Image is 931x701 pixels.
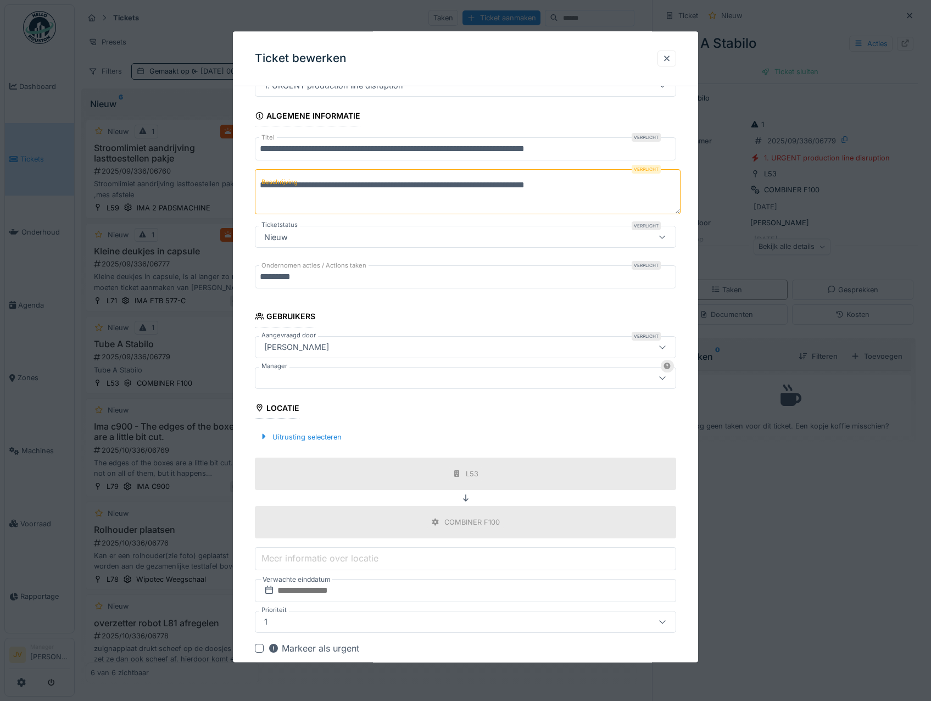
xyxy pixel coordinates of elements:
[259,552,381,565] label: Meer informatie over locatie
[255,400,300,419] div: Locatie
[260,231,292,243] div: Nieuw
[259,221,300,230] label: Ticketstatus
[444,517,500,527] div: COMBINER F100
[255,52,347,65] h3: Ticket bewerken
[466,469,478,479] div: L53
[632,262,661,270] div: Verplicht
[259,133,277,143] label: Titel
[632,133,661,142] div: Verplicht
[260,341,333,353] div: [PERSON_NAME]
[259,605,289,615] label: Prioriteit
[632,332,661,341] div: Verplicht
[255,430,346,444] div: Uitrusting selecteren
[255,309,316,327] div: Gebruikers
[260,616,272,628] div: 1
[632,222,661,231] div: Verplicht
[259,262,369,271] label: Ondernomen acties / Actions taken
[259,176,300,190] label: Beschrijving
[632,165,661,174] div: Verplicht
[259,361,289,371] label: Manager
[261,574,332,586] label: Verwachte einddatum
[259,331,318,340] label: Aangevraagd door
[268,642,359,655] div: Markeer als urgent
[255,108,361,127] div: Algemene informatie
